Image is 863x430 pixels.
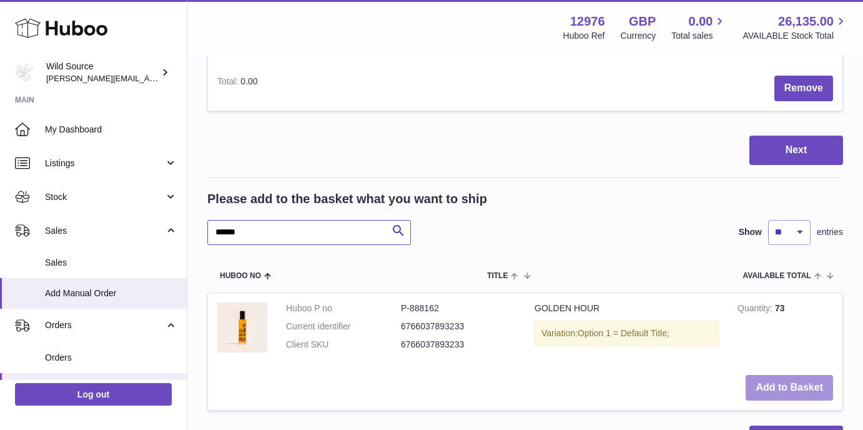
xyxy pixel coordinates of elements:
dt: Current identifier [286,321,401,332]
button: Add to Basket [746,375,833,401]
td: 73 [728,293,842,366]
td: GOLDEN HOUR [525,293,728,366]
strong: Quantity [737,303,775,316]
span: Option 1 = Default Title; [578,328,669,338]
button: Next [749,136,843,165]
span: Orders [45,319,164,331]
strong: GBP [629,13,656,30]
a: Log out [15,383,172,406]
span: Sales [45,225,164,237]
a: 26,135.00 AVAILABLE Stock Total [742,13,848,42]
span: Listings [45,157,164,169]
dt: Client SKU [286,339,401,351]
img: GOLDEN HOUR [217,302,267,352]
div: Variation: [535,321,719,346]
span: Total sales [671,30,727,42]
span: AVAILABLE Total [743,272,811,280]
span: 26,135.00 [778,13,834,30]
button: Remove [774,76,833,101]
label: Total [217,76,240,89]
span: 0.00 [240,76,257,86]
label: Show [739,226,762,238]
span: [PERSON_NAME][EMAIL_ADDRESS][DOMAIN_NAME] [46,73,250,83]
span: Sales [45,257,177,269]
div: Huboo Ref [563,30,605,42]
dd: 6766037893233 [401,339,516,351]
span: My Dashboard [45,124,177,136]
span: Orders [45,352,177,364]
div: Currency [621,30,656,42]
dt: Huboo P no [286,302,401,314]
span: Stock [45,191,164,203]
div: Wild Source [46,61,159,84]
span: Title [487,272,508,280]
span: entries [817,226,843,238]
dd: 6766037893233 [401,321,516,332]
dd: P-888162 [401,302,516,314]
h2: Please add to the basket what you want to ship [207,191,487,207]
span: Huboo no [220,272,261,280]
span: AVAILABLE Stock Total [742,30,848,42]
img: kate@wildsource.co.uk [15,63,34,82]
a: 0.00 Total sales [671,13,727,42]
span: Add Manual Order [45,287,177,299]
strong: 12976 [570,13,605,30]
span: 0.00 [689,13,713,30]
